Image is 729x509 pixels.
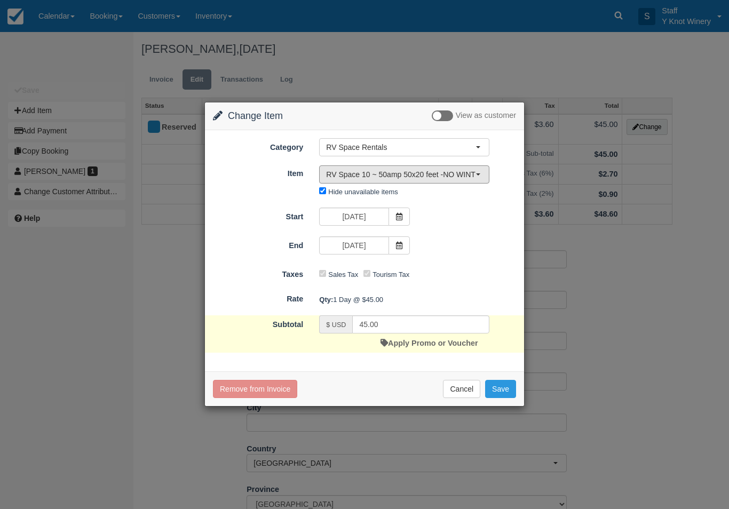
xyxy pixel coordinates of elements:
label: Category [205,138,311,153]
strong: Qty [319,296,333,304]
span: RV Space Rentals [326,142,476,153]
label: Subtotal [205,315,311,330]
span: View as customer [456,112,516,120]
div: 1 Day @ $45.00 [311,291,524,308]
label: Item [205,164,311,179]
label: Rate [205,290,311,305]
label: Sales Tax [328,271,358,279]
label: Hide unavailable items [328,188,398,196]
label: End [205,236,311,251]
button: Save [485,380,516,398]
button: Cancel [443,380,480,398]
label: Tourism Tax [373,271,409,279]
span: RV Space 10 ~ 50amp 50x20 feet -NO WINTER WATER [326,169,476,180]
a: Apply Promo or Voucher [381,339,478,347]
button: RV Space 10 ~ 50amp 50x20 feet -NO WINTER WATER [319,165,489,184]
small: $ USD [326,321,346,329]
label: Taxes [205,265,311,280]
button: Remove from Invoice [213,380,297,398]
label: Start [205,208,311,222]
button: RV Space Rentals [319,138,489,156]
span: Change Item [228,110,283,121]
